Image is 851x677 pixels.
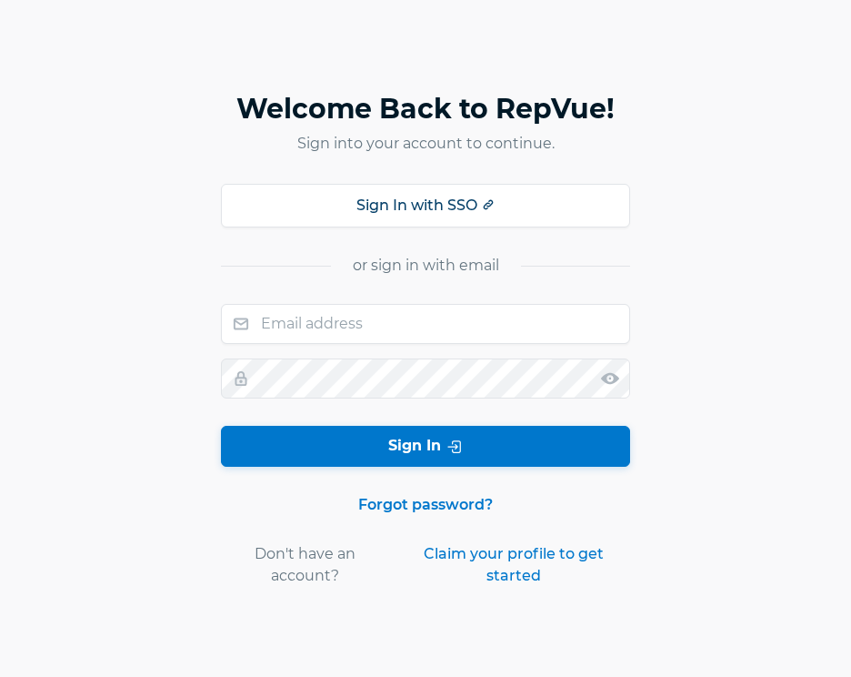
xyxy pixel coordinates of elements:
[221,90,630,128] h5: Welcome Back to RepVue!
[221,304,630,344] input: Email address
[221,184,630,227] button: Sign In with SSO
[353,255,499,277] div: or sign in with email
[221,543,630,587] article: Don't have an account?
[221,133,630,155] p: Sign into your account to continue.
[221,426,630,467] button: Sign In
[397,543,630,587] a: Claim your profile to get started
[221,494,630,516] a: Forgot password?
